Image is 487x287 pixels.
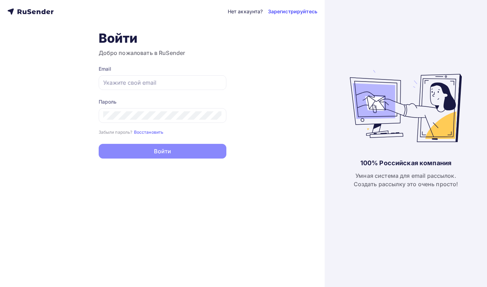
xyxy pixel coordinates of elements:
h3: Добро пожаловать в RuSender [99,49,226,57]
div: Пароль [99,98,226,105]
small: Забыли пароль? [99,129,133,135]
div: Нет аккаунта? [228,8,263,15]
button: Войти [99,144,226,159]
h1: Войти [99,30,226,46]
a: Зарегистрируйтесь [268,8,317,15]
div: Умная система для email рассылок. Создать рассылку это очень просто! [354,171,458,188]
div: Email [99,65,226,72]
div: 100% Российская компания [360,159,451,167]
input: Укажите свой email [103,78,222,87]
a: Восстановить [134,129,164,135]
